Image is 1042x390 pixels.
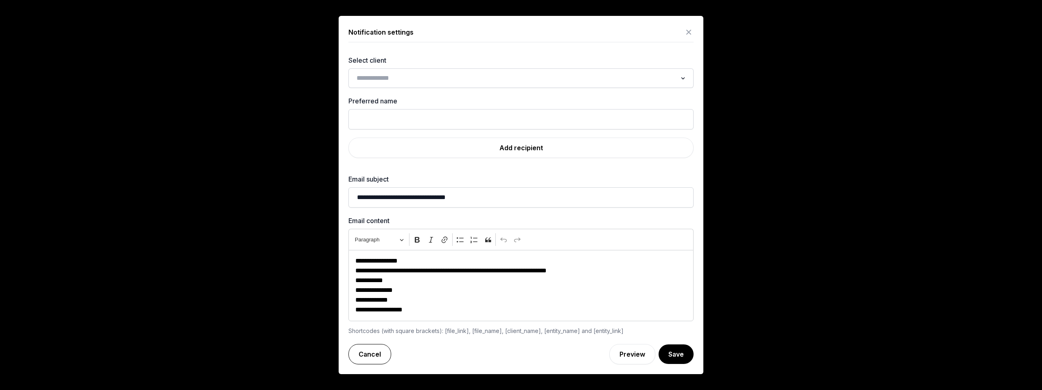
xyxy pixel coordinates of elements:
div: Search for option [352,71,690,85]
button: Save [659,344,694,364]
input: Search for option [353,72,677,84]
label: Email subject [348,174,694,184]
div: Editor toolbar [348,229,694,250]
div: Shortcodes (with square brackets): [file_link], [file_name], [client_name], [entity_name] and [en... [348,326,694,336]
div: Editor editing area: main [348,250,694,321]
a: Preview [609,344,655,364]
label: Email content [348,216,694,226]
button: Heading [351,233,407,246]
label: Select client [348,55,694,65]
a: Cancel [348,344,391,364]
a: Add recipient [348,138,694,158]
label: Preferred name [348,96,694,106]
span: Paragraph [355,235,397,245]
div: Notification settings [348,27,414,37]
